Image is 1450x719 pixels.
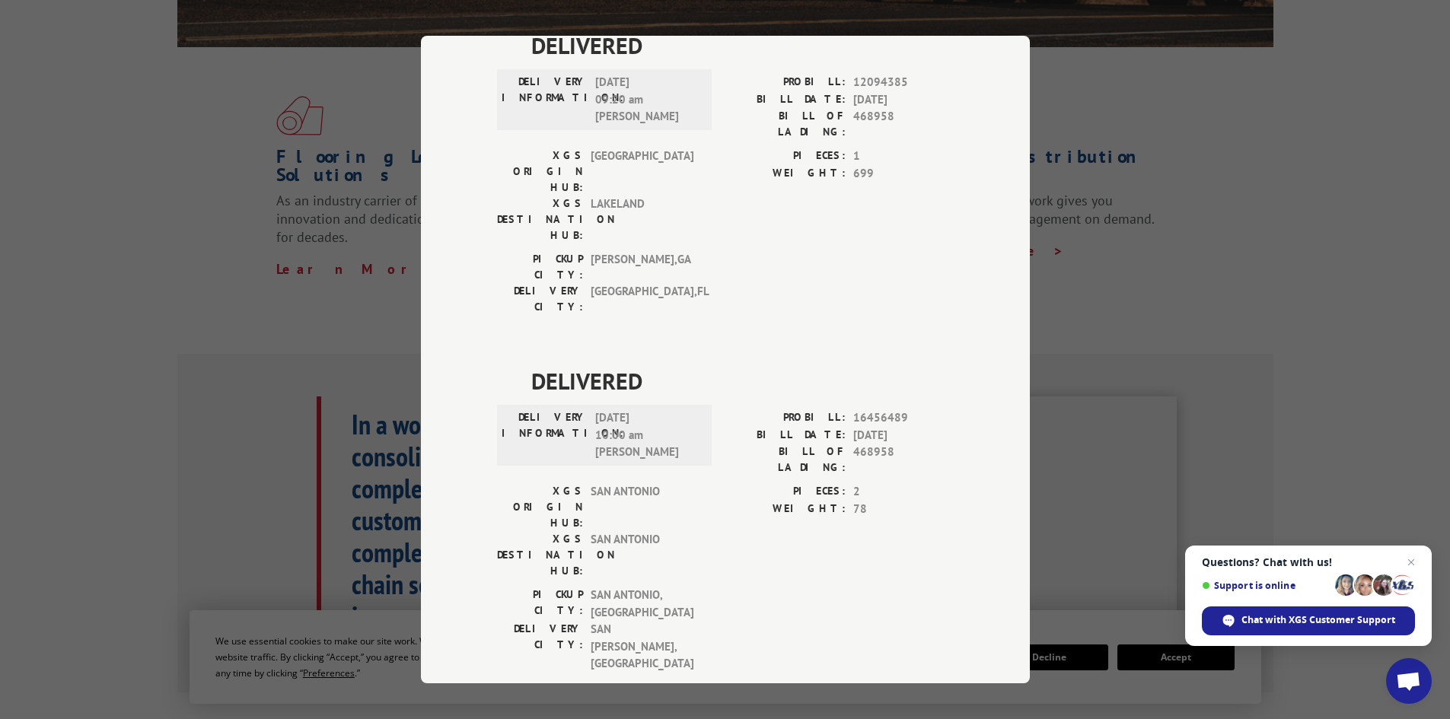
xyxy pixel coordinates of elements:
[591,148,693,196] span: [GEOGRAPHIC_DATA]
[725,444,846,476] label: BILL OF LADING:
[725,483,846,501] label: PIECES:
[497,621,583,673] label: DELIVERY CITY:
[591,251,693,283] span: [PERSON_NAME] , GA
[853,108,954,140] span: 468958
[1202,556,1415,568] span: Questions? Chat with us!
[1402,553,1420,571] span: Close chat
[853,165,954,183] span: 699
[725,501,846,518] label: WEIGHT:
[591,587,693,621] span: SAN ANTONIO , [GEOGRAPHIC_DATA]
[502,409,588,461] label: DELIVERY INFORMATION:
[497,196,583,243] label: XGS DESTINATION HUB:
[591,621,693,673] span: SAN [PERSON_NAME] , [GEOGRAPHIC_DATA]
[725,91,846,109] label: BILL DATE:
[853,409,954,427] span: 16456489
[725,427,846,444] label: BILL DATE:
[725,148,846,165] label: PIECES:
[595,74,698,126] span: [DATE] 09:20 am [PERSON_NAME]
[531,364,954,398] span: DELIVERED
[853,91,954,109] span: [DATE]
[591,483,693,531] span: SAN ANTONIO
[591,283,693,315] span: [GEOGRAPHIC_DATA] , FL
[497,531,583,579] label: XGS DESTINATION HUB:
[725,409,846,427] label: PROBILL:
[497,483,583,531] label: XGS ORIGIN HUB:
[502,74,588,126] label: DELIVERY INFORMATION:
[497,587,583,621] label: PICKUP CITY:
[853,148,954,165] span: 1
[497,251,583,283] label: PICKUP CITY:
[853,501,954,518] span: 78
[853,483,954,501] span: 2
[853,427,954,444] span: [DATE]
[725,108,846,140] label: BILL OF LADING:
[853,444,954,476] span: 468958
[853,74,954,91] span: 12094385
[725,165,846,183] label: WEIGHT:
[591,531,693,579] span: SAN ANTONIO
[595,409,698,461] span: [DATE] 10:00 am [PERSON_NAME]
[1241,613,1395,627] span: Chat with XGS Customer Support
[1202,606,1415,635] div: Chat with XGS Customer Support
[531,28,954,62] span: DELIVERED
[725,74,846,91] label: PROBILL:
[497,148,583,196] label: XGS ORIGIN HUB:
[1386,658,1432,704] div: Open chat
[591,196,693,243] span: LAKELAND
[497,283,583,315] label: DELIVERY CITY:
[1202,580,1330,591] span: Support is online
